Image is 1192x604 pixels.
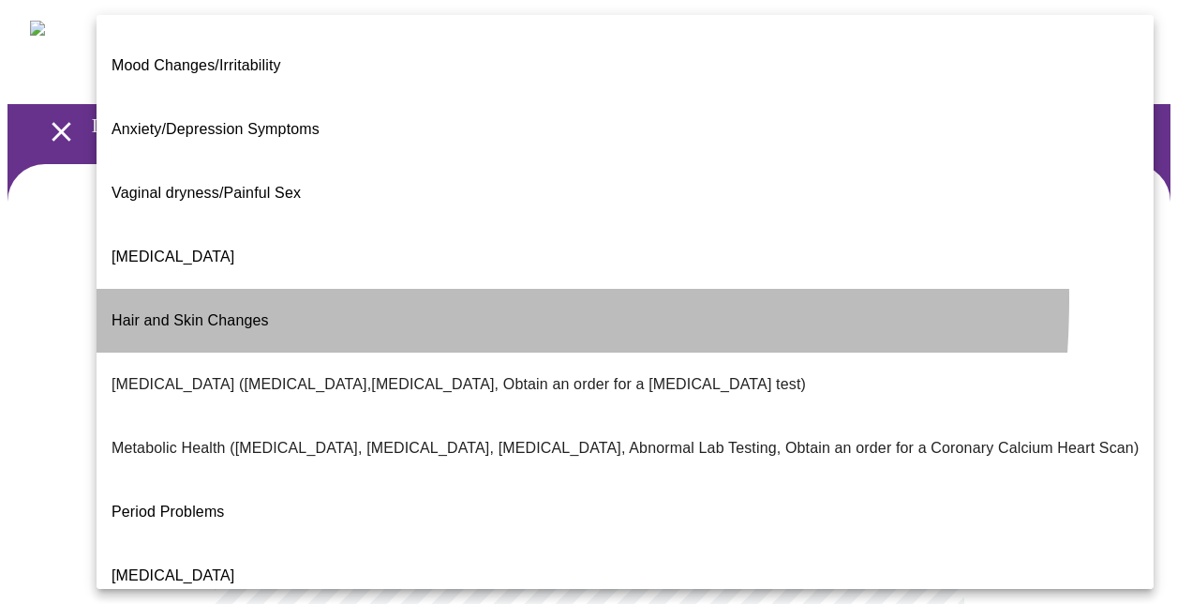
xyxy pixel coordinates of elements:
span: [MEDICAL_DATA] [112,249,234,264]
span: Vaginal dryness/Painful Sex [112,185,301,201]
span: [MEDICAL_DATA] [112,567,234,583]
span: Hair and Skin Changes [112,312,269,328]
p: [MEDICAL_DATA] ([MEDICAL_DATA],[MEDICAL_DATA], Obtain an order for a [MEDICAL_DATA] test) [112,373,806,396]
span: Period Problems [112,504,225,520]
span: Anxiety/Depression Symptoms [112,121,320,137]
span: Mood Changes/Irritability [112,57,281,73]
p: Metabolic Health ([MEDICAL_DATA], [MEDICAL_DATA], [MEDICAL_DATA], Abnormal Lab Testing, Obtain an... [112,437,1139,460]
